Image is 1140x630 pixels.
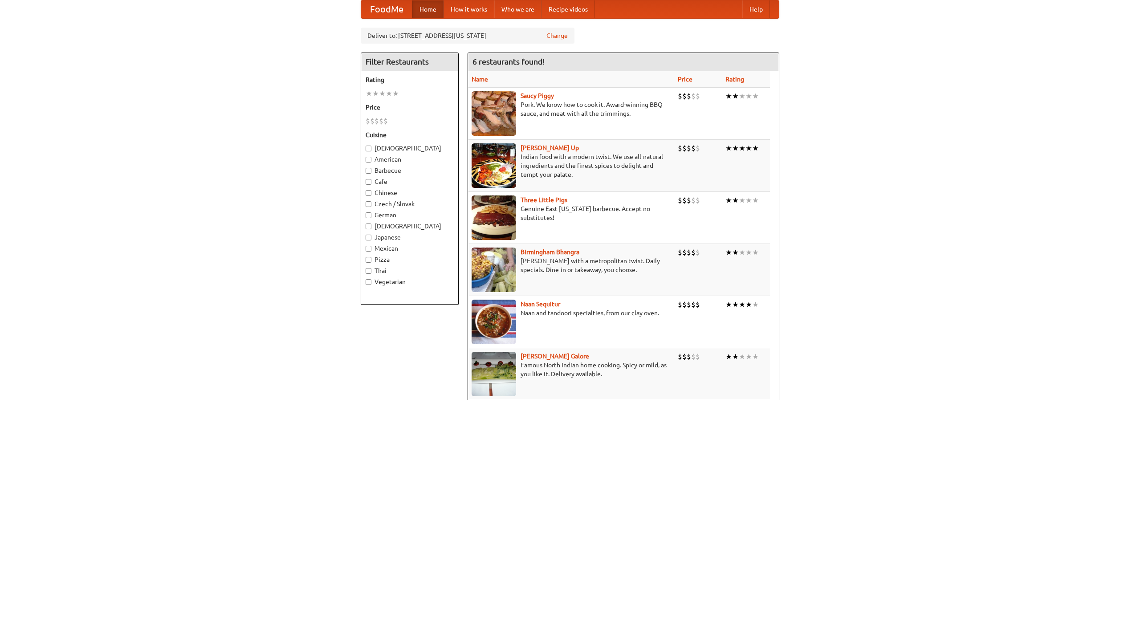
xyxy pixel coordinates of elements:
[742,0,770,18] a: Help
[366,155,454,164] label: American
[682,195,687,205] li: $
[745,195,752,205] li: ★
[521,196,567,203] a: Three Little Pigs
[745,143,752,153] li: ★
[696,352,700,362] li: $
[682,300,687,309] li: $
[687,195,691,205] li: $
[678,352,682,362] li: $
[386,89,392,98] li: ★
[732,248,739,257] li: ★
[752,248,759,257] li: ★
[739,91,745,101] li: ★
[682,248,687,257] li: $
[678,76,692,83] a: Price
[472,152,671,179] p: Indian food with a modern twist. We use all-natural ingredients and the finest spices to delight ...
[366,235,371,240] input: Japanese
[379,89,386,98] li: ★
[366,103,454,112] h5: Price
[745,248,752,257] li: ★
[472,76,488,83] a: Name
[366,130,454,139] h5: Cuisine
[366,89,372,98] li: ★
[678,143,682,153] li: $
[691,143,696,153] li: $
[725,91,732,101] li: ★
[687,143,691,153] li: $
[739,195,745,205] li: ★
[361,53,458,71] h4: Filter Restaurants
[472,352,516,396] img: currygalore.jpg
[725,76,744,83] a: Rating
[366,168,371,174] input: Barbecue
[752,143,759,153] li: ★
[366,244,454,253] label: Mexican
[366,212,371,218] input: German
[366,277,454,286] label: Vegetarian
[696,91,700,101] li: $
[687,248,691,257] li: $
[521,301,560,308] b: Naan Sequitur
[472,143,516,188] img: curryup.jpg
[472,248,516,292] img: bhangra.jpg
[379,116,383,126] li: $
[472,91,516,136] img: saucy.jpg
[732,300,739,309] li: ★
[725,300,732,309] li: ★
[682,352,687,362] li: $
[366,199,454,208] label: Czech / Slovak
[366,211,454,219] label: German
[366,75,454,84] h5: Rating
[739,143,745,153] li: ★
[745,91,752,101] li: ★
[366,166,454,175] label: Barbecue
[366,233,454,242] label: Japanese
[392,89,399,98] li: ★
[372,89,379,98] li: ★
[521,144,579,151] a: [PERSON_NAME] Up
[678,300,682,309] li: $
[366,157,371,163] input: American
[366,257,371,263] input: Pizza
[366,268,371,274] input: Thai
[678,248,682,257] li: $
[682,91,687,101] li: $
[383,116,388,126] li: $
[691,248,696,257] li: $
[696,248,700,257] li: $
[472,57,545,66] ng-pluralize: 6 restaurants found!
[745,352,752,362] li: ★
[366,279,371,285] input: Vegetarian
[546,31,568,40] a: Change
[687,300,691,309] li: $
[691,300,696,309] li: $
[361,28,574,44] div: Deliver to: [STREET_ADDRESS][US_STATE]
[752,300,759,309] li: ★
[732,91,739,101] li: ★
[691,195,696,205] li: $
[745,300,752,309] li: ★
[494,0,541,18] a: Who we are
[366,144,454,153] label: [DEMOGRAPHIC_DATA]
[521,353,589,360] a: [PERSON_NAME] Galore
[366,179,371,185] input: Cafe
[752,352,759,362] li: ★
[725,248,732,257] li: ★
[366,222,454,231] label: [DEMOGRAPHIC_DATA]
[472,100,671,118] p: Pork. We know how to cook it. Award-winning BBQ sauce, and meat with all the trimmings.
[725,352,732,362] li: ★
[696,300,700,309] li: $
[366,246,371,252] input: Mexican
[472,204,671,222] p: Genuine East [US_STATE] barbecue. Accept no substitutes!
[472,309,671,317] p: Naan and tandoori specialties, from our clay oven.
[366,255,454,264] label: Pizza
[752,195,759,205] li: ★
[687,91,691,101] li: $
[366,146,371,151] input: [DEMOGRAPHIC_DATA]
[691,352,696,362] li: $
[366,266,454,275] label: Thai
[521,248,579,256] b: Birmingham Bhangra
